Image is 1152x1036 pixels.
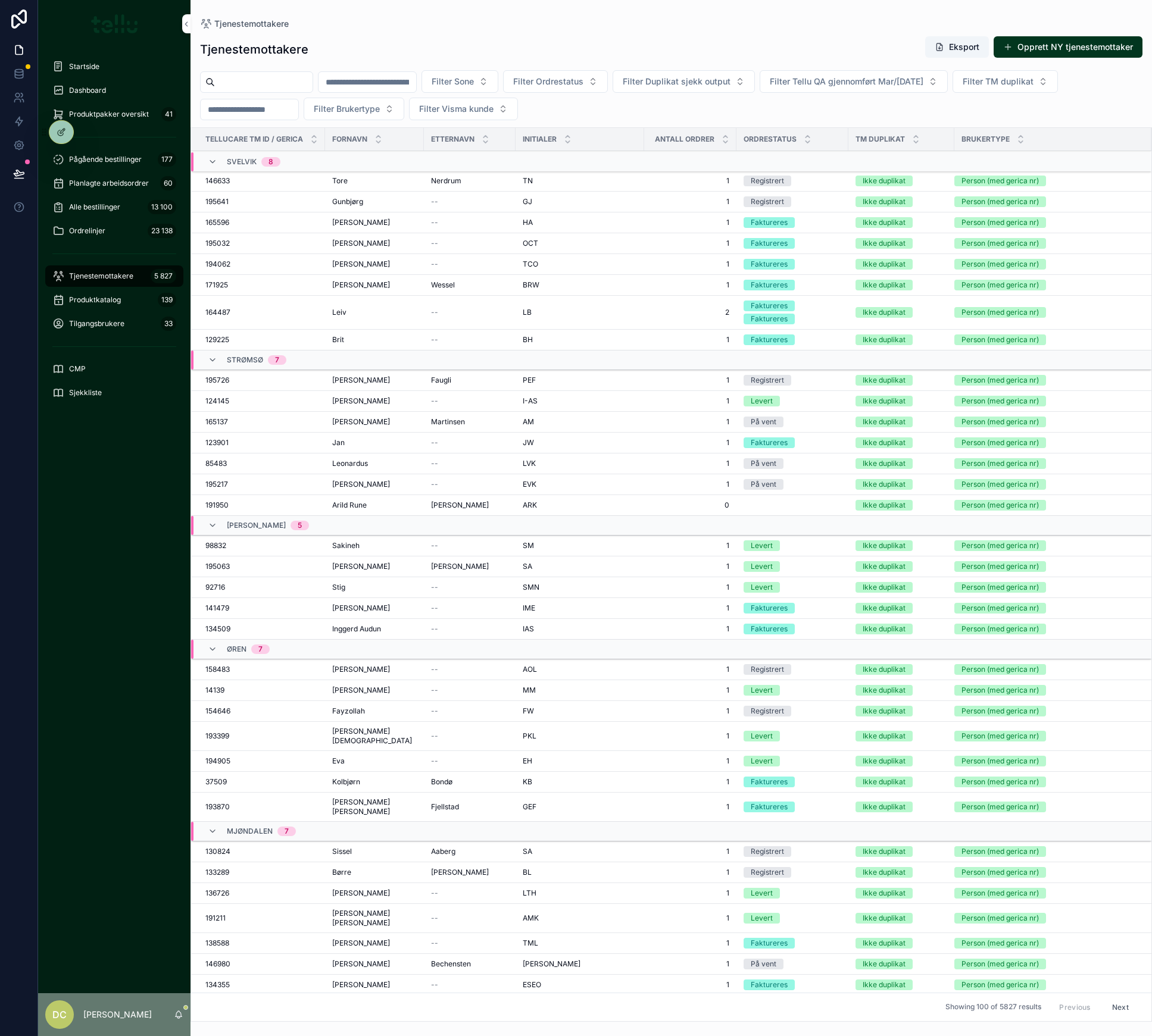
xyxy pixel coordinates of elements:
[651,218,729,227] a: 1
[523,396,538,406] span: I-AS
[954,238,1137,249] a: Person (med gerica nr)
[205,218,229,227] span: 165596
[651,239,729,248] a: 1
[431,335,508,345] a: --
[651,459,729,468] a: 1
[770,76,923,87] span: Filter Tellu QA gjennomført Mar/[DATE]
[332,218,417,227] a: [PERSON_NAME]
[863,217,906,228] div: Ikke duplikat
[863,479,906,490] div: Ikke duplikat
[205,417,228,427] span: 165137
[431,396,508,406] a: --
[751,280,788,290] div: Faktureres
[431,375,508,385] a: Faugli
[651,417,729,427] a: 1
[332,259,390,269] span: [PERSON_NAME]
[332,280,417,290] a: [PERSON_NAME]
[409,98,518,120] button: Select Button
[431,259,438,269] span: --
[431,280,508,290] a: Wessel
[961,307,1039,318] div: Person (med gerica nr)
[431,176,508,186] a: Nerdrum
[45,196,183,218] a: Alle bestillinger13 100
[332,480,390,489] span: [PERSON_NAME]
[431,239,438,248] span: --
[523,259,538,269] span: TCO
[751,540,773,551] div: Levert
[863,196,906,207] div: Ikke duplikat
[961,176,1039,186] div: Person (med gerica nr)
[503,70,608,93] button: Select Button
[69,271,133,281] span: Tjenestemottakere
[431,375,451,385] span: Faugli
[744,238,841,249] a: Faktureres
[961,500,1039,511] div: Person (med gerica nr)
[523,396,637,406] a: I-AS
[332,308,417,317] a: Leiv
[744,217,841,228] a: Faktureres
[431,417,508,427] a: Martinsen
[523,259,637,269] a: TCO
[332,500,417,510] a: Arild Rune
[651,280,729,290] a: 1
[431,500,489,510] span: [PERSON_NAME]
[856,259,947,270] a: Ikke duplikat
[227,157,257,167] span: Svelvik
[332,459,417,468] a: Leonardus
[744,396,841,406] a: Levert
[332,375,417,385] a: [PERSON_NAME]
[994,36,1142,58] button: Opprett NY tjenestemottaker
[925,36,989,58] button: Eksport
[431,335,438,345] span: --
[205,500,229,510] span: 191950
[45,104,183,125] a: Produktpakker oversikt41
[332,280,390,290] span: [PERSON_NAME]
[961,437,1039,448] div: Person (med gerica nr)
[863,540,906,551] div: Ikke duplikat
[863,334,906,345] div: Ikke duplikat
[205,459,318,468] a: 85483
[651,176,729,186] a: 1
[751,196,784,207] div: Registrert
[205,308,318,317] a: 164487
[856,500,947,511] a: Ikke duplikat
[332,259,417,269] a: [PERSON_NAME]
[863,458,906,469] div: Ikke duplikat
[863,500,906,511] div: Ikke duplikat
[431,308,508,317] a: --
[332,396,390,406] span: [PERSON_NAME]
[205,280,318,290] a: 171925
[523,480,637,489] a: EVK
[744,417,841,427] a: På vent
[161,317,176,331] div: 33
[431,218,508,227] a: --
[954,417,1137,427] a: Person (med gerica nr)
[961,238,1039,249] div: Person (med gerica nr)
[751,437,788,448] div: Faktureres
[523,176,533,186] span: TN
[332,218,390,227] span: [PERSON_NAME]
[304,98,404,120] button: Select Button
[863,396,906,406] div: Ikke duplikat
[856,238,947,249] a: Ikke duplikat
[431,197,438,206] span: --
[431,417,465,427] span: Martinsen
[523,197,637,206] a: GJ
[332,239,417,248] a: [PERSON_NAME]
[419,103,494,115] span: Filter Visma kunde
[961,458,1039,469] div: Person (med gerica nr)
[751,458,776,469] div: På vent
[651,259,729,269] span: 1
[651,308,729,317] span: 2
[961,280,1039,290] div: Person (med gerica nr)
[523,280,637,290] a: BRW
[161,107,176,121] div: 41
[744,176,841,186] a: Registrert
[751,375,784,386] div: Registrert
[863,280,906,290] div: Ikke duplikat
[523,335,533,345] span: BH
[954,458,1137,469] a: Person (med gerica nr)
[523,239,538,248] span: OCT
[751,479,776,490] div: På vent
